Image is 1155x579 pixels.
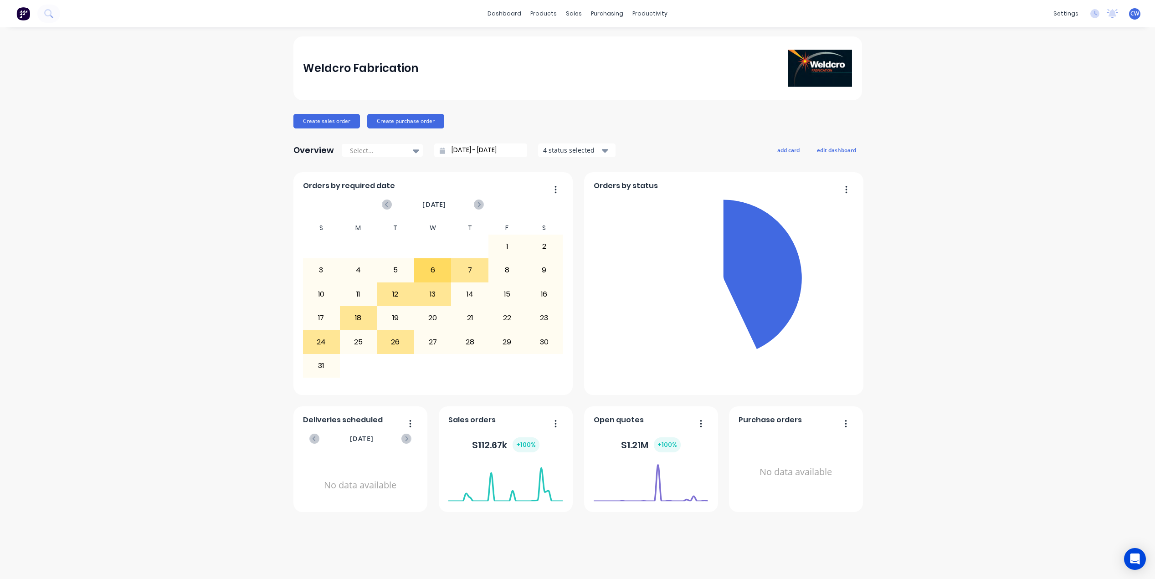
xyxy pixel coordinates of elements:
span: Purchase orders [739,415,802,425]
span: Deliveries scheduled [303,415,383,425]
span: Sales orders [448,415,496,425]
div: 18 [340,307,377,329]
div: 5 [377,259,414,282]
div: 4 [340,259,377,282]
div: Open Intercom Messenger [1124,548,1146,570]
div: 11 [340,283,377,306]
span: Orders by status [594,180,658,191]
div: 15 [489,283,525,306]
div: 14 [452,283,488,306]
button: add card [771,144,806,156]
div: 21 [452,307,488,329]
div: 16 [526,283,562,306]
div: No data available [303,456,417,515]
div: 26 [377,330,414,353]
div: 17 [303,307,339,329]
span: Orders by required date [303,180,395,191]
button: 4 status selected [538,143,616,157]
div: 9 [526,259,562,282]
div: 1 [489,235,525,258]
button: Create purchase order [367,114,444,128]
div: 2 [526,235,562,258]
div: products [526,7,561,20]
div: 3 [303,259,339,282]
div: 20 [415,307,451,329]
div: 8 [489,259,525,282]
div: $ 112.67k [472,437,539,452]
span: [DATE] [350,434,374,444]
div: 12 [377,283,414,306]
div: 10 [303,283,339,306]
div: 27 [415,330,451,353]
div: 31 [303,354,339,377]
div: T [377,221,414,235]
div: W [414,221,452,235]
div: 19 [377,307,414,329]
button: edit dashboard [811,144,862,156]
div: 6 [415,259,451,282]
img: Factory [16,7,30,20]
div: purchasing [586,7,628,20]
a: dashboard [483,7,526,20]
div: 29 [489,330,525,353]
div: 7 [452,259,488,282]
span: [DATE] [422,200,446,210]
div: No data available [739,429,853,515]
span: CW [1130,10,1139,18]
div: 30 [526,330,562,353]
div: S [525,221,563,235]
div: 23 [526,307,562,329]
div: F [488,221,526,235]
div: settings [1049,7,1083,20]
div: 24 [303,330,339,353]
div: S [303,221,340,235]
div: M [340,221,377,235]
div: 25 [340,330,377,353]
div: 13 [415,283,451,306]
div: T [451,221,488,235]
span: Open quotes [594,415,644,425]
div: Overview [293,141,334,159]
img: Weldcro Fabrication [788,50,852,87]
div: 28 [452,330,488,353]
div: 22 [489,307,525,329]
div: 4 status selected [543,145,601,155]
div: $ 1.21M [621,437,681,452]
div: Weldcro Fabrication [303,59,418,77]
div: + 100 % [654,437,681,452]
button: Create sales order [293,114,360,128]
div: + 100 % [513,437,539,452]
div: productivity [628,7,672,20]
div: sales [561,7,586,20]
